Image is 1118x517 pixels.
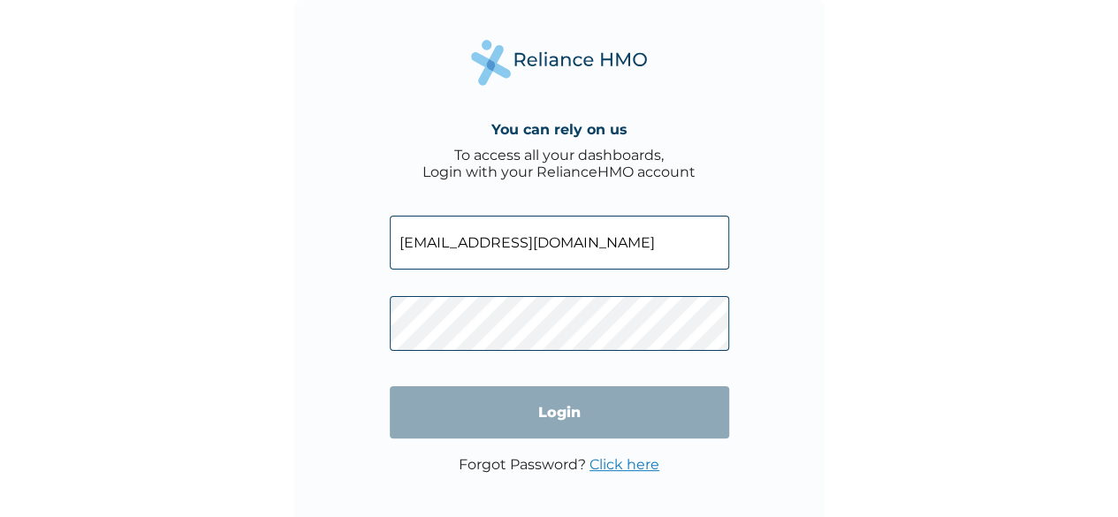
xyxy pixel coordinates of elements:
h4: You can rely on us [491,121,627,138]
input: Email address or HMO ID [390,216,729,270]
input: Login [390,386,729,438]
img: Reliance Health's Logo [471,40,648,85]
p: Forgot Password? [459,456,659,473]
a: Click here [589,456,659,473]
div: To access all your dashboards, Login with your RelianceHMO account [422,147,696,180]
